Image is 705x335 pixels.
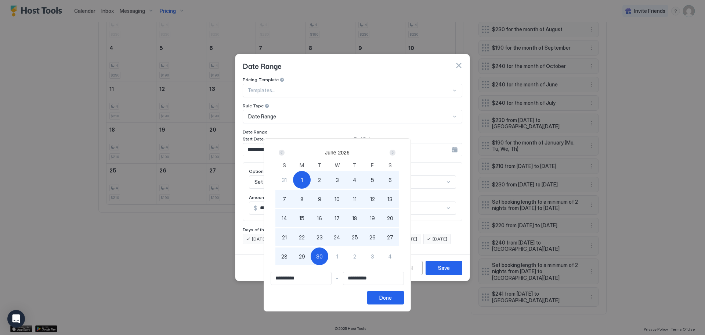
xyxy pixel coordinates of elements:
button: 14 [275,209,293,227]
span: 17 [335,214,340,222]
button: 2 [311,171,328,189]
span: - [336,275,339,282]
span: 28 [281,253,288,260]
span: 4 [353,176,357,184]
span: 23 [317,234,323,241]
button: 8 [293,190,311,208]
span: 5 [371,176,374,184]
span: 25 [352,234,358,241]
span: W [335,161,340,169]
span: 3 [371,253,374,260]
span: 26 [369,234,376,241]
button: 28 [275,247,293,265]
button: 22 [293,228,311,246]
button: 20 [381,209,399,227]
span: 20 [387,214,393,222]
button: 5 [364,171,381,189]
span: 3 [336,176,339,184]
span: 30 [316,253,323,260]
button: 4 [381,247,399,265]
span: 22 [299,234,305,241]
span: 27 [387,234,393,241]
button: 19 [364,209,381,227]
button: 1 [328,247,346,265]
span: T [318,161,321,169]
button: 16 [311,209,328,227]
span: 21 [282,234,287,241]
button: 12 [364,190,381,208]
span: 13 [387,195,393,203]
span: 14 [282,214,287,222]
span: F [371,161,374,169]
button: 24 [328,228,346,246]
button: 13 [381,190,399,208]
span: 9 [318,195,321,203]
span: 4 [388,253,392,260]
button: June [325,150,336,156]
button: 2 [346,247,364,265]
button: 17 [328,209,346,227]
button: 6 [381,171,399,189]
span: M [300,161,304,169]
span: 8 [300,195,304,203]
span: 29 [299,253,305,260]
span: 7 [283,195,286,203]
span: 24 [334,234,340,241]
span: 19 [370,214,375,222]
button: 23 [311,228,328,246]
button: Prev [277,148,287,157]
button: 2026 [338,150,350,156]
span: 2 [353,253,356,260]
span: S [283,161,286,169]
span: 2 [318,176,321,184]
button: 7 [275,190,293,208]
button: 29 [293,247,311,265]
button: 21 [275,228,293,246]
button: 3 [328,171,346,189]
span: 11 [353,195,357,203]
input: Input Field [271,272,331,285]
button: 18 [346,209,364,227]
span: 31 [282,176,287,184]
span: S [388,161,392,169]
button: 10 [328,190,346,208]
span: 10 [335,195,340,203]
button: 27 [381,228,399,246]
button: 26 [364,228,381,246]
span: 16 [317,214,322,222]
button: 4 [346,171,364,189]
button: 15 [293,209,311,227]
span: 15 [299,214,304,222]
button: 9 [311,190,328,208]
button: 30 [311,247,328,265]
button: Done [367,291,404,304]
span: 12 [370,195,375,203]
button: 25 [346,228,364,246]
span: 1 [336,253,338,260]
button: 3 [364,247,381,265]
span: 18 [352,214,357,222]
span: 6 [388,176,392,184]
div: Done [379,294,392,302]
input: Input Field [343,272,404,285]
div: Open Intercom Messenger [7,310,25,328]
button: 31 [275,171,293,189]
button: Next [387,148,397,157]
span: 1 [301,176,303,184]
button: 1 [293,171,311,189]
span: T [353,161,357,169]
button: 11 [346,190,364,208]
